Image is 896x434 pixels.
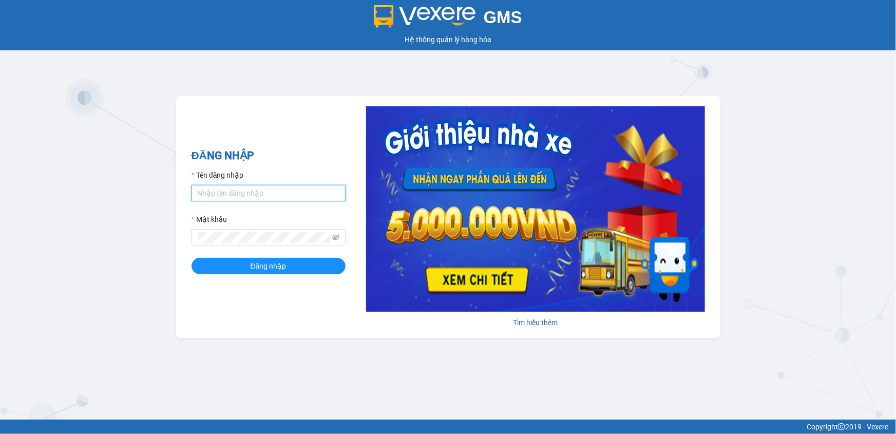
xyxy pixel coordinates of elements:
[192,258,346,274] button: Đăng nhập
[332,234,339,241] span: eye-invisible
[3,34,893,45] div: Hệ thống quản lý hàng hóa
[366,317,705,328] div: Tìm hiểu thêm
[251,260,287,272] span: Đăng nhập
[838,423,845,430] span: copyright
[192,214,227,225] label: Mật khẩu
[374,5,475,28] img: logo 2
[198,232,330,243] input: Mật khẩu
[192,169,244,181] label: Tên đăng nhập
[374,15,522,24] a: GMS
[192,147,346,164] h2: ĐĂNG NHẬP
[192,185,346,201] input: Tên đăng nhập
[484,8,522,27] span: GMS
[366,106,705,312] img: banner-0
[8,421,888,432] div: Copyright 2019 - Vexere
